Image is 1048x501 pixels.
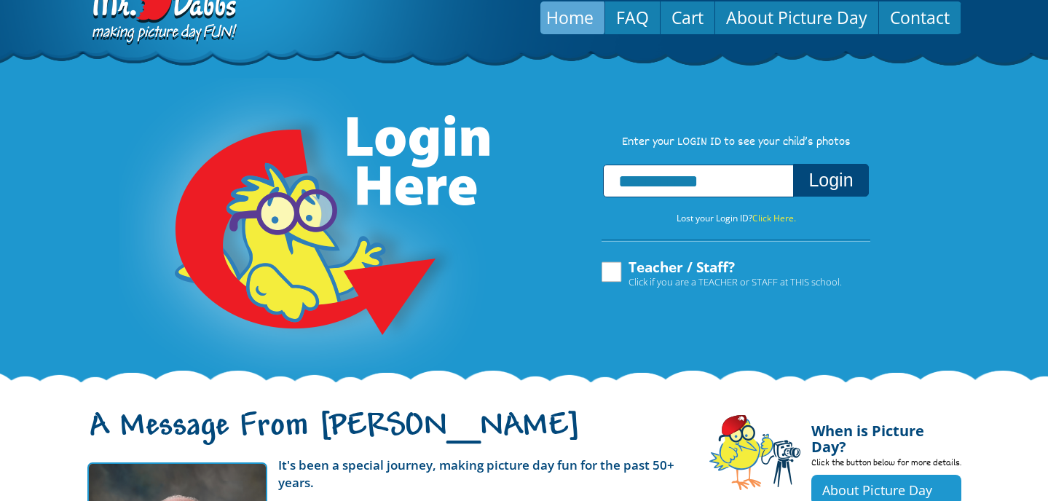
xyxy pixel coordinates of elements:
[811,455,961,475] p: Click the button below for more details.
[587,135,886,151] p: Enter your LOGIN ID to see your child’s photos
[793,164,868,197] button: Login
[599,260,842,288] label: Teacher / Staff?
[811,414,961,455] h4: When is Picture Day?
[119,78,492,384] img: Login Here
[629,275,842,289] span: Click if you are a TEACHER or STAFF at THIS school.
[278,457,674,491] strong: It's been a special journey, making picture day fun for the past 50+ years.
[587,210,886,226] p: Lost your Login ID?
[752,212,796,224] a: Click Here.
[87,420,687,451] h1: A Message From [PERSON_NAME]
